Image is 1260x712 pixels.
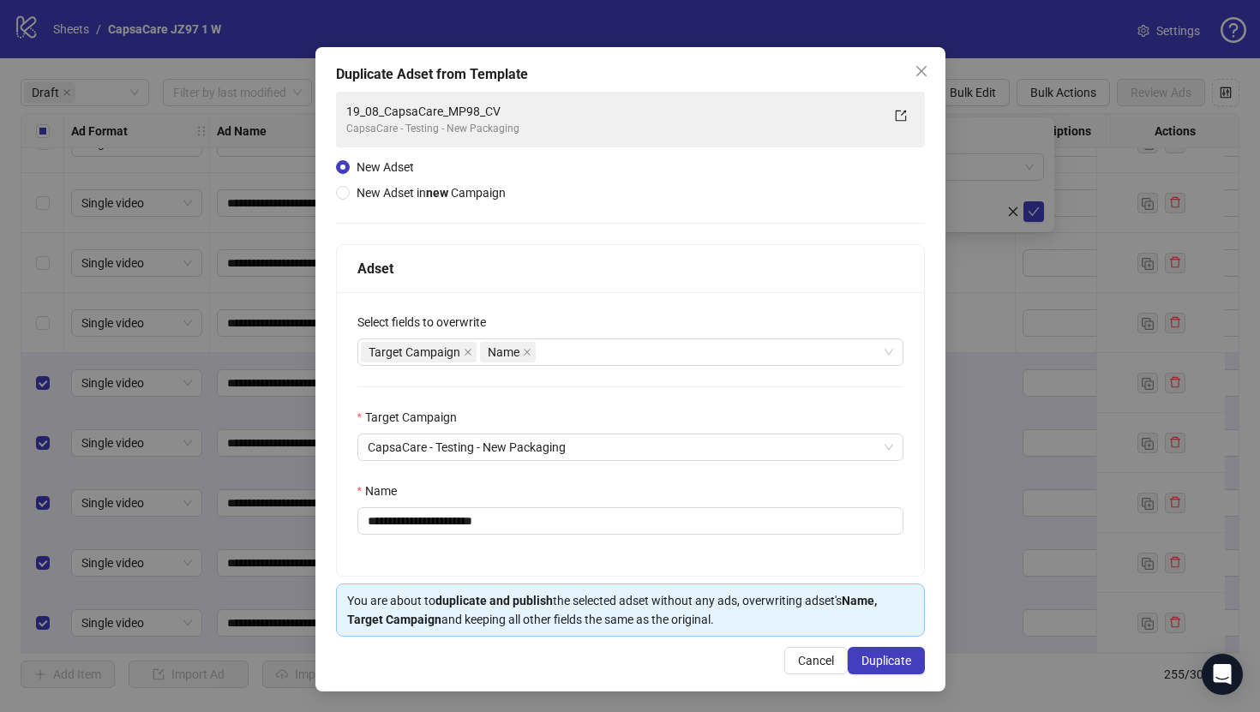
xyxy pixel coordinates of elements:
span: CapsaCare - Testing - New Packaging [368,434,893,460]
span: close [523,348,531,356]
strong: new [426,186,448,200]
strong: duplicate and publish [435,594,553,607]
div: You are about to the selected adset without any ads, overwriting adset's and keeping all other fi... [347,591,914,629]
button: Duplicate [848,647,925,674]
span: Target Campaign [369,343,460,362]
span: Name [488,343,519,362]
div: Adset [357,258,903,279]
div: Duplicate Adset from Template [336,64,925,85]
div: CapsaCare - Testing - New Packaging [346,121,880,137]
label: Select fields to overwrite [357,313,497,332]
span: Name [480,342,536,362]
span: export [895,110,907,122]
label: Target Campaign [357,408,468,427]
label: Name [357,482,408,500]
span: close [464,348,472,356]
strong: Name, Target Campaign [347,594,877,626]
span: Target Campaign [361,342,477,362]
span: New Adset [357,160,414,174]
span: New Adset in Campaign [357,186,506,200]
span: Cancel [798,654,834,667]
span: Duplicate [861,654,911,667]
input: Name [357,507,903,535]
div: 19_08_CapsaCare_MP98_CV [346,102,880,121]
button: Cancel [784,647,848,674]
button: Close [908,57,935,85]
div: Open Intercom Messenger [1202,654,1243,695]
span: close [915,64,928,78]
